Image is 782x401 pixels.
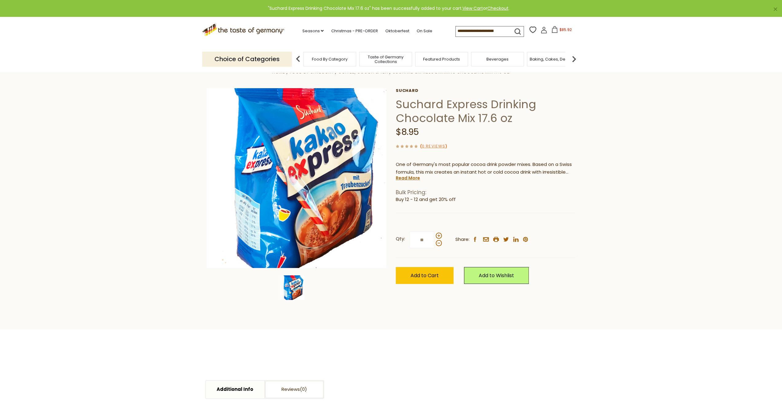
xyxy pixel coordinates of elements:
strong: Qty: [396,235,405,243]
a: × [773,7,777,11]
a: 0 Reviews [422,143,445,150]
span: $85.92 [559,27,572,32]
span: Add to Cart [411,272,439,279]
p: One of Germany's most popular cocoa drink powder mixes. Based on a Swiss formula, this mix create... [396,161,576,176]
span: ( ) [420,143,447,149]
input: Qty: [409,231,434,248]
img: Suchard Express Drinking Chocolate Mix 17.6 oz [280,275,305,300]
a: Read More [396,175,420,181]
a: Baking, Cakes, Desserts [530,57,577,61]
li: Buy 12 - 12 and get 20% off [396,196,576,203]
a: Oktoberfest [385,28,409,34]
a: Seasons [302,28,324,34]
h1: Bulk Pricing: [396,189,576,196]
h1: Suchard Express Drinking Chocolate Mix 17.6 oz [396,97,576,125]
span: $8.95 [396,126,419,138]
a: View Cart [462,5,483,11]
a: Food By Category [312,57,348,61]
a: Reviews [265,381,324,398]
button: $85.92 [548,26,575,35]
a: Featured Products [423,57,460,61]
span: Share: [455,236,470,243]
a: On Sale [416,28,432,34]
a: Beverages [486,57,509,61]
a: Taste of Germany Collections [361,55,410,64]
a: Christmas - PRE-ORDER [331,28,378,34]
a: Add to Wishlist [464,267,529,284]
img: Suchard Express Drinking Chocolate Mix 17.6 oz [207,88,387,268]
a: Suchard [396,88,576,93]
div: "Suchard Express Drinking Chocolate Mix 17.6 oz" has been successfully added to your cart. or . [5,5,772,12]
p: Choice of Categories [202,52,292,67]
a: Additional Info [206,381,264,398]
a: Checkout [487,5,509,11]
img: next arrow [568,53,580,65]
img: previous arrow [292,53,304,65]
button: Add to Cart [396,267,454,284]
